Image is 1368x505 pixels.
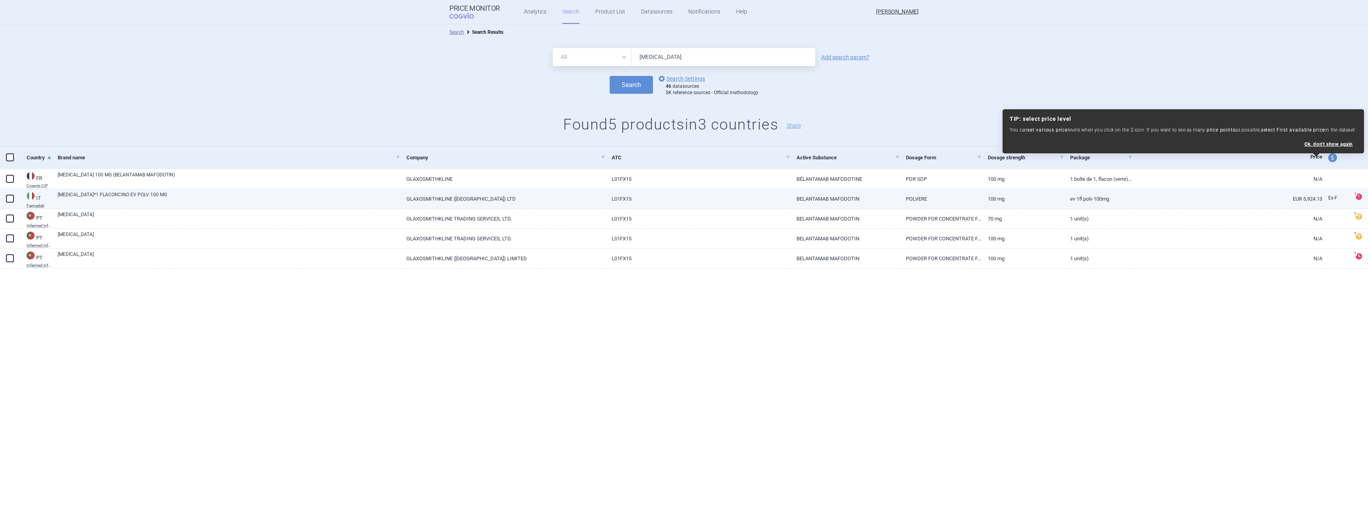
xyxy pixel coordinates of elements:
[1133,229,1322,248] a: N/A
[58,211,400,225] a: [MEDICAL_DATA]
[606,189,790,209] a: L01FX15
[606,209,790,228] a: L01FX15
[400,169,606,189] a: GLAXOSMITHKLINE
[1070,148,1133,167] a: Package
[472,29,503,35] strong: Search Results
[58,231,400,245] a: [MEDICAL_DATA]
[666,83,671,89] strong: 46
[27,184,52,188] abbr: Cnamts CIP — Database of National Insurance Fund for Salaried Worker (code CIP), France.
[58,148,400,167] a: Brand name
[21,191,52,208] a: ITITFarmadati
[27,212,35,220] img: Portugal
[982,249,1064,268] a: 100 mg
[791,229,900,248] a: BELANTAMAB MAFODOTIN
[27,263,52,267] abbr: Infarmed Infomed — Infomed - medicinal products database, published by Infarmed, National Authori...
[400,209,606,228] a: GLAXOSMITHKLINE TRADING SERVICES, LTD.
[610,76,653,94] button: Search
[449,29,464,35] a: Search
[1133,169,1322,189] a: N/A
[797,148,900,167] a: Active Substance
[900,169,982,189] a: PDR SDP
[666,83,758,96] div: datasources SK reference sources - Official methodology
[1352,252,1357,256] span: ?
[400,249,606,268] a: GLAXOSMITHKLINE ([GEOGRAPHIC_DATA]) LIMITED
[988,148,1064,167] a: Dosage strength
[58,171,400,186] a: [MEDICAL_DATA] 100 MG (BELANTAMAB MAFODOTIN)
[1261,127,1325,133] strong: select First available price
[1010,116,1357,122] h2: TIP: select price level
[1133,209,1322,228] a: N/A
[27,244,52,248] abbr: Infarmed Infomed — Infomed - medicinal products database, published by Infarmed, National Authori...
[1133,249,1322,268] a: N/A
[449,4,500,12] strong: Price Monitor
[449,12,485,19] span: COGVIO
[791,169,900,189] a: BÉLANTAMAB MAFODOTINE
[27,148,52,167] a: Country
[606,229,790,248] a: L01FX15
[612,148,790,167] a: ATC
[1133,189,1322,209] a: EUR 5,924.13
[900,249,982,268] a: POWDER FOR CONCENTRATE FOR SOLUTION FOR INFUSION
[1064,209,1133,228] a: 1 unit(s)
[791,249,900,268] a: BELANTAMAB MAFODOTIN
[1010,126,1357,134] p: You can levels when you click on the $ icon. If you want to see as many as possible, in the dataset
[1328,195,1337,201] span: Ex-factory price
[1304,141,1353,147] button: Ok, don't show again
[821,54,869,60] a: Add search param?
[906,148,982,167] a: Dosage Form
[982,209,1064,228] a: 70 mg
[400,189,606,209] a: GLAXOSMITHKLINE ([GEOGRAPHIC_DATA]) LTD
[606,169,790,189] a: L01FX15
[27,172,35,180] img: France
[606,249,790,268] a: L01FX15
[464,28,503,36] li: Search Results
[1352,192,1357,197] span: ?
[787,123,801,128] button: Share
[900,229,982,248] a: POWDER FOR CONCENTRATE FOR SOLUTION FOR INFUSION
[27,252,35,259] img: Portugal
[1207,127,1236,133] strong: price points
[27,232,35,240] img: Portugal
[21,231,52,248] a: PTPTInfarmed Infomed
[27,204,52,208] abbr: Farmadati — Online database developed by Farmadati Italia S.r.l., Italia.
[791,209,900,228] a: BELANTAMAB MAFODOTIN
[21,211,52,228] a: PTPTInfarmed Infomed
[21,251,52,267] a: PTPTInfarmed Infomed
[1064,169,1133,189] a: 1 BOÎTE DE 1, FLACON (VERRE), POUDRE POUR SOLUTION À DILUER POUR PERFUSION, VOIE INTRAVEINEUSE
[27,224,52,228] abbr: Infarmed Infomed — Infomed - medicinal products database, published by Infarmed, National Authori...
[449,28,464,36] li: Search
[657,74,705,83] a: Search Settings
[1064,229,1133,248] a: 1 unit(s)
[982,229,1064,248] a: 100 mg
[1356,233,1365,240] a: ?
[1356,193,1365,200] a: ?
[1064,189,1133,209] a: EV 1FL POLV 100MG
[27,192,35,200] img: Italy
[58,191,400,205] a: [MEDICAL_DATA]*1 FLACONCINO EV POLV 100 MG
[406,148,606,167] a: Company
[1352,232,1357,236] span: ?
[1322,192,1352,204] a: Ex-F
[1064,249,1133,268] a: 1 unit(s)
[1027,127,1068,133] strong: set various price
[900,209,982,228] a: POWDER FOR CONCENTRATE FOR SOLUTION FOR INFUSION
[1352,212,1357,217] span: ?
[900,189,982,209] a: POLVERE
[400,229,606,248] a: GLAXOSMITHKLINE TRADING SERVICES, LTD.
[1356,213,1365,220] a: ?
[21,171,52,188] a: FRFRCnamts CIP
[1356,253,1365,259] a: ?
[982,189,1064,209] a: 100 MG
[791,189,900,209] a: BELANTAMAB MAFODOTIN
[1310,154,1322,160] span: Price
[58,251,400,265] a: [MEDICAL_DATA]
[982,169,1064,189] a: 100 mg
[449,4,500,19] a: Price MonitorCOGVIO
